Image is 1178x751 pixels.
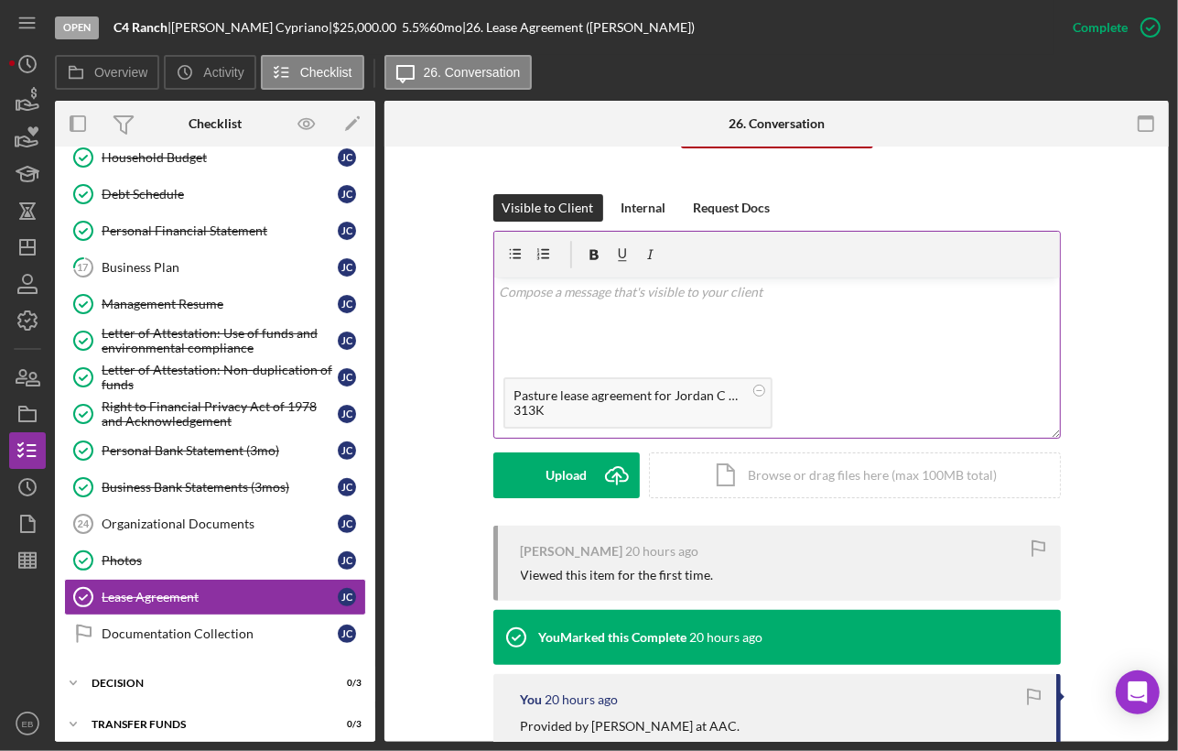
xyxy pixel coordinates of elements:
[338,405,356,423] div: J C
[384,55,533,90] button: 26. Conversation
[203,65,243,80] label: Activity
[539,630,687,645] div: You Marked this Complete
[514,388,743,403] div: Pasture lease agreement for Jordan C Revised.pdf
[22,719,34,729] text: EB
[729,116,825,131] div: 26. Conversation
[113,20,171,35] div: |
[1073,9,1128,46] div: Complete
[261,55,364,90] button: Checklist
[546,452,587,498] div: Upload
[329,678,362,689] div: 0 / 3
[64,432,366,469] a: Personal Bank Statement (3mo)JC
[113,19,168,35] b: C4 Ranch
[338,222,356,240] div: J C
[102,626,338,641] div: Documentation Collection
[189,116,242,131] div: Checklist
[64,506,366,542] a: 24Organizational DocumentsJC
[338,515,356,533] div: J C
[171,20,332,35] div: [PERSON_NAME] Cypriano |
[462,20,695,35] div: | 26. Lease Agreement ([PERSON_NAME])
[55,16,99,39] div: Open
[338,258,356,277] div: J C
[626,544,699,559] time: 2025-08-19 23:37
[521,716,740,736] p: Provided by [PERSON_NAME] at AAC.
[338,295,356,313] div: J C
[64,176,366,212] a: Debt ScheduleJC
[64,249,366,286] a: 17Business PlanJC
[102,480,338,495] div: Business Bank Statements (3mos)
[64,579,366,615] a: Lease AgreementJC
[338,625,356,643] div: J C
[64,322,366,359] a: Letter of Attestation: Use of funds and environmental complianceJC
[64,469,366,506] a: Business Bank Statements (3mos)JC
[694,194,771,222] div: Request Docs
[94,65,147,80] label: Overview
[329,719,362,730] div: 0 / 3
[102,260,338,275] div: Business Plan
[92,719,316,730] div: Transfer Funds
[338,332,356,350] div: J C
[102,590,338,604] div: Lease Agreement
[64,359,366,396] a: Letter of Attestation: Non-duplication of fundsJC
[338,441,356,460] div: J C
[690,630,763,645] time: 2025-08-19 23:31
[338,185,356,203] div: J C
[102,187,338,201] div: Debt Schedule
[1116,670,1160,714] div: Open Intercom Messenger
[493,452,640,498] button: Upload
[338,148,356,167] div: J C
[92,678,316,689] div: Decision
[102,363,338,392] div: Letter of Attestation: Non-duplication of funds
[102,399,338,429] div: Right to Financial Privacy Act of 1978 and Acknowledgement
[338,478,356,496] div: J C
[338,368,356,386] div: J C
[102,443,338,458] div: Personal Bank Statement (3mo)
[102,517,338,531] div: Organizational Documents
[64,286,366,322] a: Management ResumeJC
[64,615,366,652] a: Documentation CollectionJC
[102,326,338,355] div: Letter of Attestation: Use of funds and environmental compliance
[64,139,366,176] a: Household BudgetJC
[521,544,623,559] div: [PERSON_NAME]
[102,150,338,165] div: Household Budget
[78,518,90,529] tspan: 24
[55,55,159,90] button: Overview
[102,297,338,311] div: Management Resume
[503,194,594,222] div: Visible to Client
[493,194,603,222] button: Visible to Client
[1054,9,1169,46] button: Complete
[9,705,46,742] button: EB
[546,692,619,707] time: 2025-08-19 23:31
[621,194,666,222] div: Internal
[64,396,366,432] a: Right to Financial Privacy Act of 1978 and AcknowledgementJC
[78,261,90,273] tspan: 17
[64,542,366,579] a: PhotosJC
[429,20,462,35] div: 60 mo
[164,55,255,90] button: Activity
[514,403,743,418] div: 313K
[338,551,356,570] div: J C
[102,553,338,568] div: Photos
[300,65,352,80] label: Checklist
[338,588,356,606] div: J C
[685,194,780,222] button: Request Docs
[332,20,402,35] div: $25,000.00
[102,223,338,238] div: Personal Financial Statement
[402,20,429,35] div: 5.5 %
[424,65,521,80] label: 26. Conversation
[521,568,714,582] div: Viewed this item for the first time.
[612,194,675,222] button: Internal
[64,212,366,249] a: Personal Financial StatementJC
[521,692,543,707] div: You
